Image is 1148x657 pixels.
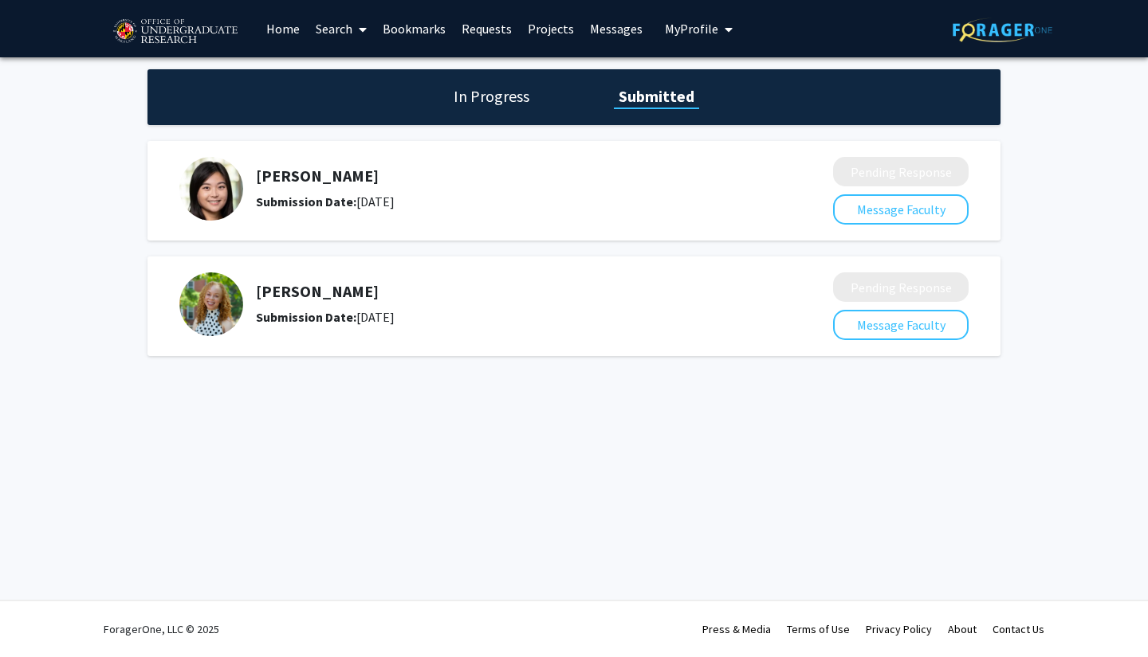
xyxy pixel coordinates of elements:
[665,21,718,37] span: My Profile
[833,194,969,225] button: Message Faculty
[256,166,749,186] h5: [PERSON_NAME]
[702,622,771,636] a: Press & Media
[256,309,356,325] b: Submission Date:
[454,1,520,57] a: Requests
[833,317,969,333] a: Message Faculty
[582,1,651,57] a: Messages
[833,201,969,217] a: Message Faculty
[108,12,242,52] img: University of Maryland Logo
[308,1,375,57] a: Search
[104,601,219,657] div: ForagerOne, LLC © 2025
[256,282,749,301] h5: [PERSON_NAME]
[375,1,454,57] a: Bookmarks
[866,622,932,636] a: Privacy Policy
[953,18,1052,42] img: ForagerOne Logo
[833,310,969,340] button: Message Faculty
[179,157,243,221] img: Profile Picture
[256,307,749,327] div: [DATE]
[449,85,534,108] h1: In Progress
[258,1,308,57] a: Home
[948,622,977,636] a: About
[12,585,68,645] iframe: Chat
[833,157,969,186] button: Pending Response
[520,1,582,57] a: Projects
[993,622,1044,636] a: Contact Us
[179,272,243,336] img: Profile Picture
[256,194,356,209] b: Submission Date:
[256,192,749,211] div: [DATE]
[833,272,969,302] button: Pending Response
[787,622,850,636] a: Terms of Use
[614,85,699,108] h1: Submitted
